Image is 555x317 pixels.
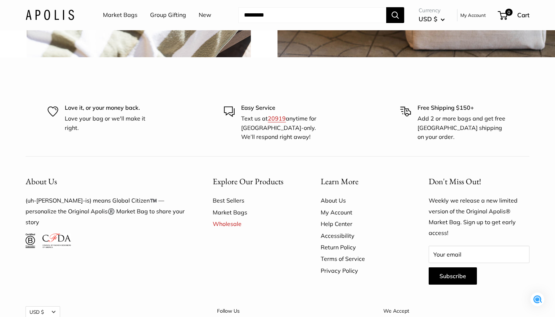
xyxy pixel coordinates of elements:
img: Council of Fashion Designers of America Member [42,234,71,248]
p: Don't Miss Out! [429,175,529,189]
a: Help Center [321,218,403,230]
a: 0 Cart [498,9,529,21]
p: Easy Service [241,103,331,113]
a: Return Policy [321,241,403,253]
a: Group Gifting [150,10,186,21]
a: Wholesale [213,218,295,230]
a: 20919 [268,115,286,122]
button: About Us [26,175,188,189]
span: Learn More [321,176,358,187]
p: Follow Us [217,306,309,316]
p: We Accept [383,306,529,316]
button: Subscribe [429,267,477,285]
button: Learn More [321,175,403,189]
p: Weekly we release a new limited version of the Original Apolis® Market Bag. Sign up to get early ... [429,195,529,239]
p: Love it, or your money back. [65,103,155,113]
span: About Us [26,176,57,187]
a: New [199,10,211,21]
a: My Account [460,11,486,19]
a: Terms of Service [321,253,403,264]
span: USD $ [419,15,437,23]
p: (uh-[PERSON_NAME]-is) means Global Citizen™️ — personalize the Original Apolis®️ Market Bag to sh... [26,195,188,228]
a: Best Sellers [213,195,295,206]
img: Apolis [26,10,74,20]
button: Explore Our Products [213,175,295,189]
span: Cart [517,11,529,19]
a: About Us [321,195,403,206]
span: Explore Our Products [213,176,283,187]
p: Add 2 or more bags and get free [GEOGRAPHIC_DATA] shipping on your order. [418,114,507,142]
button: Search [386,7,404,23]
img: Certified B Corporation [26,234,35,248]
input: Search... [238,7,386,23]
span: 0 [505,9,513,16]
a: Privacy Policy [321,265,403,276]
span: Currency [419,5,445,15]
a: My Account [321,207,403,218]
p: Text us at anytime for [GEOGRAPHIC_DATA]-only. We’ll respond right away! [241,114,331,142]
a: Accessibility [321,230,403,241]
button: USD $ [419,13,445,25]
p: Love your bag or we'll make it right. [65,114,155,132]
a: Market Bags [213,207,295,218]
a: Market Bags [103,10,137,21]
p: Free Shipping $150+ [418,103,507,113]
